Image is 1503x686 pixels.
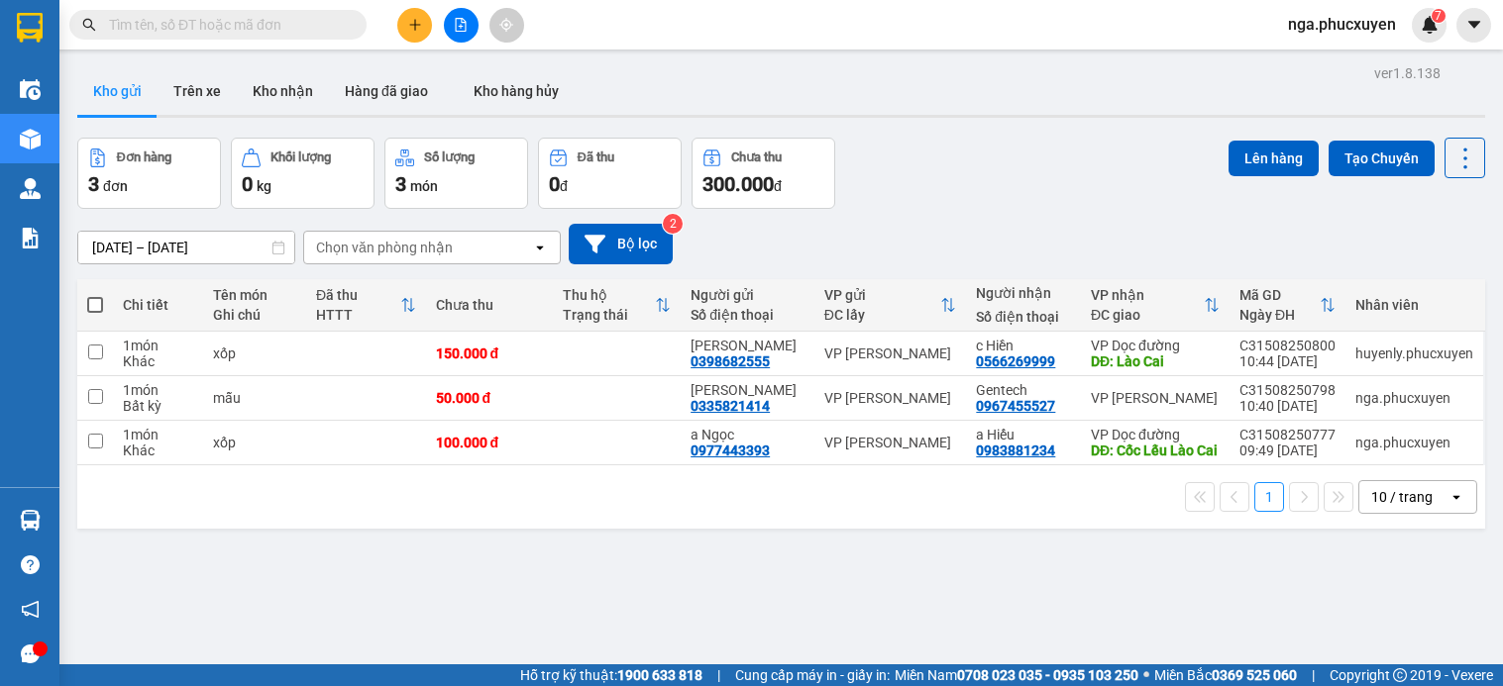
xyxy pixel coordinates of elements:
button: Kho nhận [237,67,329,115]
span: 3 [395,172,406,196]
strong: 0708 023 035 - 0935 103 250 [957,667,1138,683]
div: Vân [691,382,805,398]
div: VP Dọc đường [1091,427,1220,442]
div: C31508250777 [1239,427,1336,442]
div: Thu hộ [563,287,655,303]
button: Số lượng3món [384,138,528,209]
div: Chưa thu [731,150,782,164]
sup: 7 [1432,9,1446,23]
div: 0967455527 [976,398,1055,414]
div: 0977443393 [691,442,770,458]
span: đ [560,178,568,194]
div: Đã thu [316,287,400,303]
div: ĐC giao [1091,307,1204,323]
div: nga.phucxuyen [1355,435,1473,450]
span: question-circle [21,555,40,574]
div: Trạng thái [563,307,655,323]
div: xốp [213,345,296,361]
div: 09:49 [DATE] [1239,442,1336,458]
span: Miền Nam [895,664,1138,686]
span: đ [774,178,782,194]
div: 0398682555 [691,353,770,369]
img: logo-vxr [17,13,43,43]
div: Số điện thoại [691,307,805,323]
div: ĐC lấy [824,307,941,323]
span: 0 [242,172,253,196]
div: DĐ: Lào Cai [1091,353,1220,369]
div: VP nhận [1091,287,1204,303]
button: Kho gửi [77,67,158,115]
svg: open [532,240,548,255]
strong: 0369 525 060 [1212,667,1297,683]
th: Toggle SortBy [553,279,681,332]
span: notification [21,600,40,619]
div: mẫu [213,390,296,406]
span: Kho hàng hủy [474,83,559,99]
span: 300.000 [702,172,774,196]
span: search [82,18,96,32]
button: plus [397,8,432,43]
div: Gentech [976,382,1071,398]
div: VP [PERSON_NAME] [824,390,957,406]
th: Toggle SortBy [814,279,967,332]
strong: 1900 633 818 [617,667,702,683]
div: c Hiền [976,338,1071,353]
span: nga.phucxuyen [1272,12,1412,37]
div: Người nhận [976,285,1071,301]
div: Khác [123,442,193,458]
div: C31508250800 [1239,338,1336,353]
div: Số điện thoại [976,309,1071,325]
span: message [21,644,40,663]
button: Bộ lọc [569,224,673,264]
div: 100.000 đ [436,435,544,450]
button: caret-down [1456,8,1491,43]
span: | [1312,664,1315,686]
button: Khối lượng0kg [231,138,375,209]
div: 50.000 đ [436,390,544,406]
span: 7 [1435,9,1442,23]
div: 0983881234 [976,442,1055,458]
button: aim [489,8,524,43]
div: Chưa thu [436,297,544,313]
button: Tạo Chuyến [1329,141,1435,176]
div: 150.000 đ [436,345,544,361]
div: Nhân viên [1355,297,1473,313]
th: Toggle SortBy [1081,279,1230,332]
span: 0 [549,172,560,196]
span: kg [257,178,271,194]
span: ⚪️ [1143,671,1149,679]
div: Đơn hàng [117,150,171,164]
img: icon-new-feature [1421,16,1439,34]
div: Ghi chú [213,307,296,323]
input: Select a date range. [78,232,294,263]
div: 0335821414 [691,398,770,414]
th: Toggle SortBy [306,279,426,332]
div: 10:40 [DATE] [1239,398,1336,414]
div: Bất kỳ [123,398,193,414]
span: món [410,178,438,194]
span: caret-down [1465,16,1483,34]
div: Khối lượng [270,150,331,164]
div: 0566269999 [976,353,1055,369]
div: Chi tiết [123,297,193,313]
div: Mã GD [1239,287,1320,303]
img: warehouse-icon [20,79,41,100]
div: Khác [123,353,193,369]
div: VP [PERSON_NAME] [824,345,957,361]
sup: 2 [663,214,683,234]
span: Hỗ trợ kỹ thuật: [520,664,702,686]
img: warehouse-icon [20,129,41,149]
span: aim [499,18,513,32]
div: Ngày ĐH [1239,307,1320,323]
div: Huyền Đỗ [691,338,805,353]
div: 1 món [123,338,193,353]
div: VP [PERSON_NAME] [824,435,957,450]
div: Người gửi [691,287,805,303]
button: Đơn hàng3đơn [77,138,221,209]
div: 10 / trang [1371,487,1433,507]
div: 1 món [123,382,193,398]
span: 3 [88,172,99,196]
div: C31508250798 [1239,382,1336,398]
input: Tìm tên, số ĐT hoặc mã đơn [109,14,343,36]
span: Miền Bắc [1154,664,1297,686]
